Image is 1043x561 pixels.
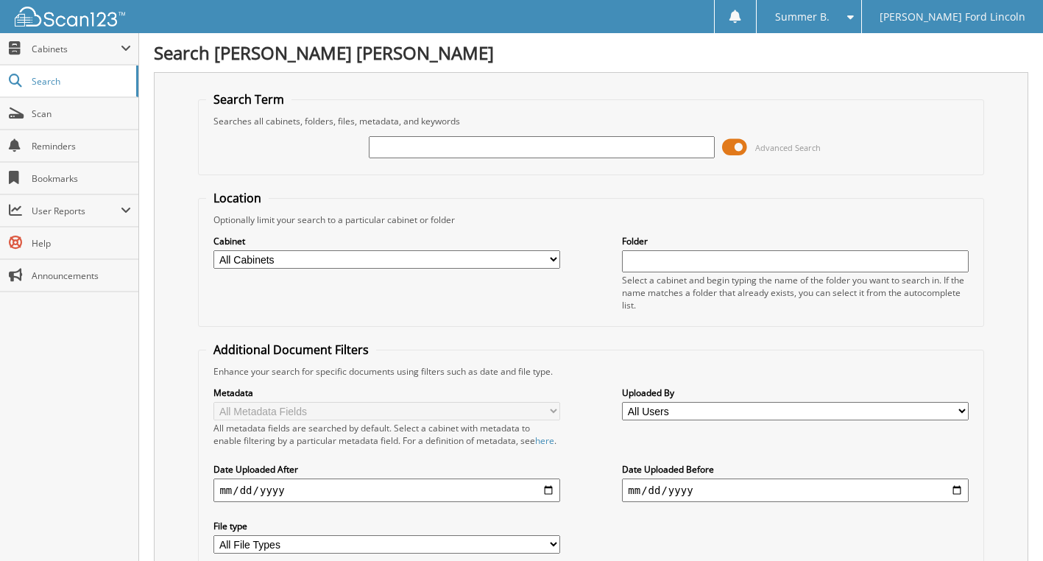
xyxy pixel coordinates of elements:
[32,140,131,152] span: Reminders
[622,463,968,476] label: Date Uploaded Before
[206,342,376,358] legend: Additional Document Filters
[213,235,559,247] label: Cabinet
[213,422,559,447] div: All metadata fields are searched by default. Select a cabinet with metadata to enable filtering b...
[969,490,1043,561] iframe: Chat Widget
[755,142,821,153] span: Advanced Search
[32,205,121,217] span: User Reports
[206,115,975,127] div: Searches all cabinets, folders, files, metadata, and keywords
[206,214,975,226] div: Optionally limit your search to a particular cabinet or folder
[213,463,559,476] label: Date Uploaded After
[206,91,291,107] legend: Search Term
[154,40,1028,65] h1: Search [PERSON_NAME] [PERSON_NAME]
[206,365,975,378] div: Enhance your search for specific documents using filters such as date and file type.
[32,269,131,282] span: Announcements
[15,7,125,27] img: scan123-logo-white.svg
[535,434,554,447] a: here
[32,237,131,250] span: Help
[213,520,559,532] label: File type
[206,190,269,206] legend: Location
[32,172,131,185] span: Bookmarks
[622,479,968,502] input: end
[213,387,559,399] label: Metadata
[775,13,830,21] span: Summer B.
[213,479,559,502] input: start
[32,43,121,55] span: Cabinets
[622,235,968,247] label: Folder
[880,13,1025,21] span: [PERSON_NAME] Ford Lincoln
[32,75,129,88] span: Search
[32,107,131,120] span: Scan
[622,387,968,399] label: Uploaded By
[622,274,968,311] div: Select a cabinet and begin typing the name of the folder you want to search in. If the name match...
